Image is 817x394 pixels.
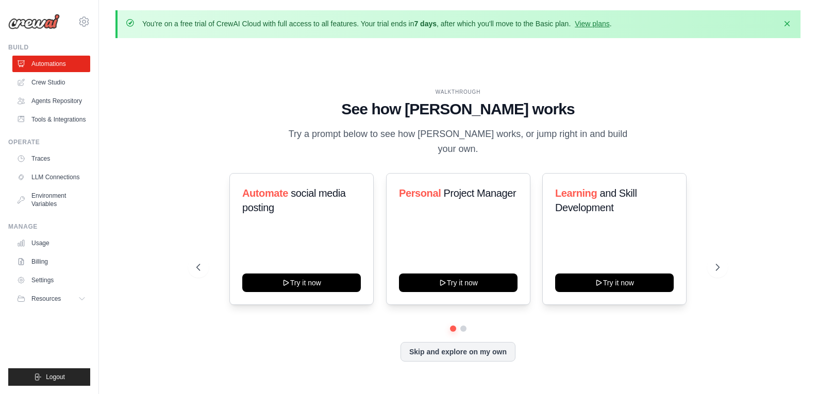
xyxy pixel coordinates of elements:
button: Skip and explore on my own [401,342,515,362]
a: Usage [12,235,90,251]
strong: 7 days [414,20,437,28]
a: Automations [12,56,90,72]
button: Logout [8,368,90,386]
a: Settings [12,272,90,288]
a: LLM Connections [12,169,90,185]
span: Project Manager [443,187,516,199]
span: social media posting [242,187,346,213]
span: Learning [555,187,597,199]
div: Build [8,43,90,52]
button: Resources [12,290,90,307]
h1: See how [PERSON_NAME] works [196,100,720,118]
a: View plans [575,20,609,28]
p: You're on a free trial of CrewAI Cloud with full access to all features. Your trial ends in , aft... [142,19,612,29]
p: Try a prompt below to see how [PERSON_NAME] works, or jump right in and build your own. [285,127,631,157]
a: Crew Studio [12,74,90,91]
div: Operate [8,138,90,146]
span: Personal [399,187,441,199]
button: Try it now [242,273,361,292]
span: Logout [46,373,65,381]
img: Logo [8,14,60,29]
div: Manage [8,222,90,231]
button: Try it now [399,273,518,292]
a: Tools & Integrations [12,111,90,128]
a: Traces [12,150,90,167]
button: Try it now [555,273,674,292]
a: Environment Variables [12,187,90,212]
span: Automate [242,187,288,199]
span: Resources [31,295,61,303]
a: Agents Repository [12,93,90,109]
a: Billing [12,253,90,270]
div: WALKTHROUGH [196,88,720,96]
